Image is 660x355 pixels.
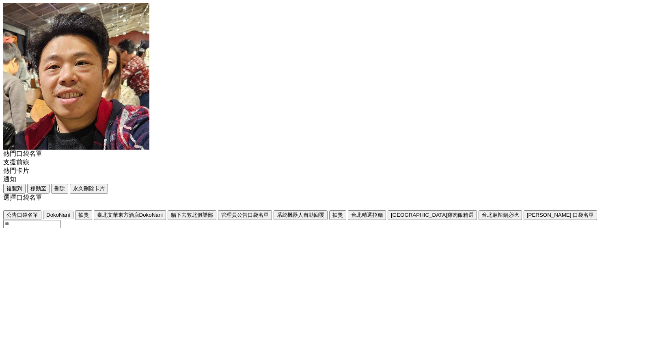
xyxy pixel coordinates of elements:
button: 抽獎 [329,210,346,220]
button: 台北精選拉麵 [348,210,386,220]
button: 永久刪除卡片 [70,184,108,194]
button: [GEOGRAPHIC_DATA]雞肉飯精選 [388,210,477,220]
button: 複製到 [3,184,26,194]
button: 貓下去敦北俱樂部 [168,210,216,220]
div: 熱門卡片 [3,167,657,175]
button: 刪除 [51,184,68,194]
div: 熱門口袋名單 [3,150,657,158]
button: 系統機器人自動回覆 [274,210,328,220]
img: Visruth.jpg not found [3,3,149,150]
button: DokoNani [43,211,73,219]
button: 移動至 [27,184,50,194]
button: 管理員公告口袋名單 [218,210,272,220]
div: 通知 [3,175,657,184]
button: 臺北文華東方酒店DokoNani [94,210,166,220]
button: 台北麻辣鍋必吃 [479,210,522,220]
button: 公告口袋名單 [3,210,41,220]
div: 選擇口袋名單 [3,194,657,202]
button: 抽獎 [75,210,92,220]
button: [PERSON_NAME] 口袋名單 [524,210,597,220]
div: 支援前線 [3,158,657,167]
